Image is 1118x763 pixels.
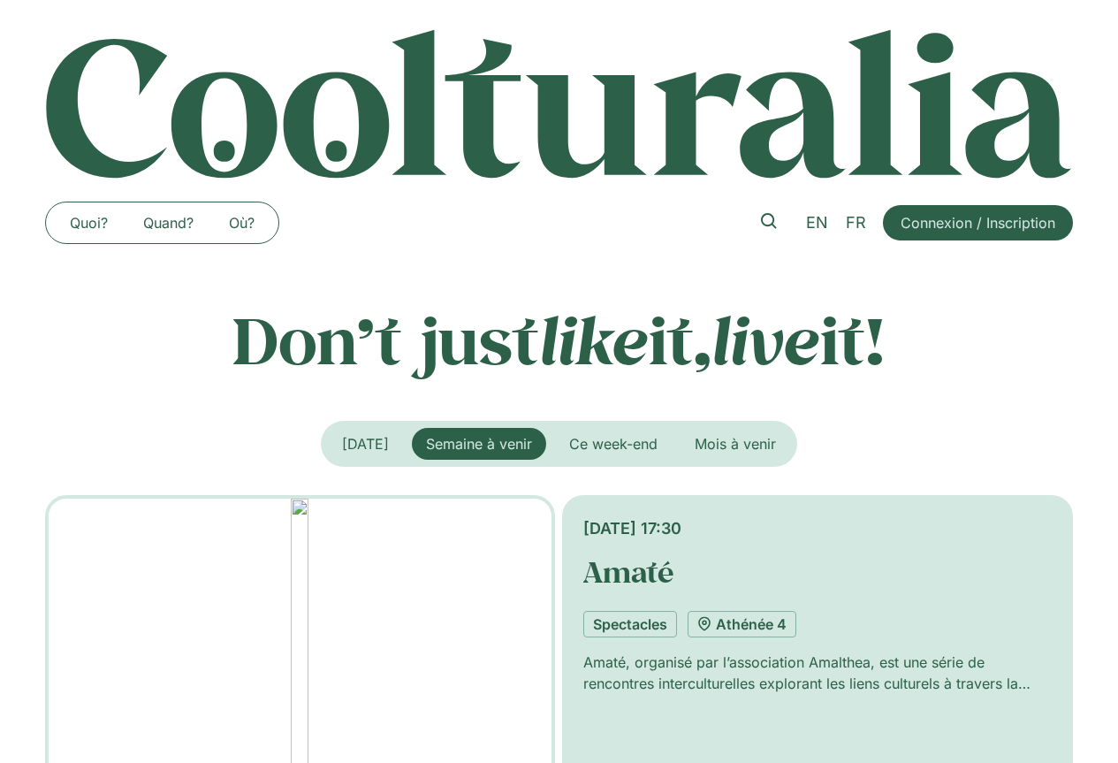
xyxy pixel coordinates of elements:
[711,296,820,382] em: live
[45,301,1074,378] p: Don’t just it, it!
[583,516,1053,540] div: [DATE] 17:30
[688,611,796,637] a: Athénée 4
[583,611,677,637] a: Spectacles
[539,296,649,382] em: like
[211,209,272,237] a: Où?
[583,553,673,591] a: Amaté
[52,209,272,237] nav: Menu
[883,205,1073,240] a: Connexion / Inscription
[695,435,776,453] span: Mois à venir
[125,209,211,237] a: Quand?
[797,210,837,236] a: EN
[426,435,532,453] span: Semaine à venir
[901,212,1055,233] span: Connexion / Inscription
[846,213,866,232] span: FR
[342,435,389,453] span: [DATE]
[52,209,125,237] a: Quoi?
[583,652,1053,694] p: Amaté, organisé par l’association Amalthea, est une série de rencontres interculturelles exploran...
[806,213,828,232] span: EN
[569,435,658,453] span: Ce week-end
[837,210,875,236] a: FR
